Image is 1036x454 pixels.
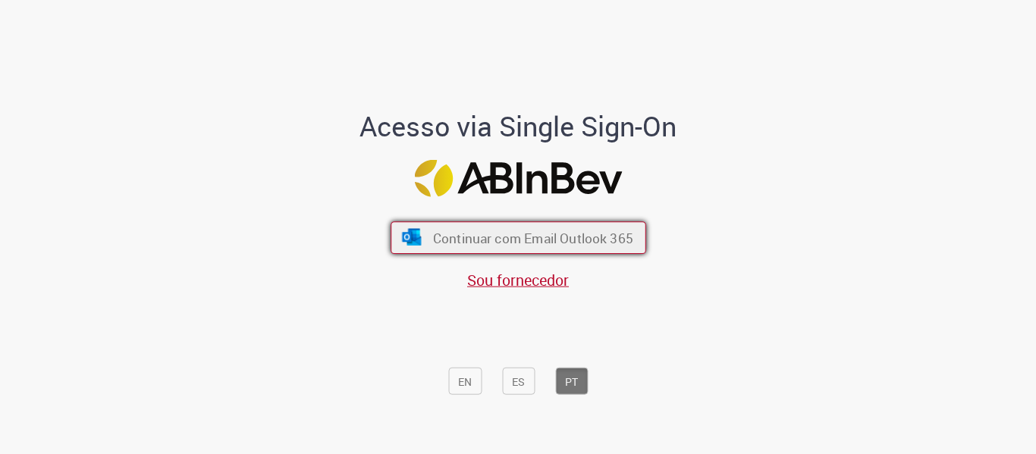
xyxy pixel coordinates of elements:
img: Logotipo da ABInBev [414,160,622,197]
font: PT [565,374,578,389]
font: ES [512,374,525,389]
font: Acesso via Single Sign-On [359,108,677,144]
button: ícone Azure/Microsoft 360 Continuar com Email Outlook 365 [391,221,646,254]
button: EN [448,368,482,395]
button: ES [502,368,535,395]
img: ícone Azure/Microsoft 360 [400,229,422,246]
a: Sou fornecedor [467,270,569,290]
font: Continuar com Email Outlook 365 [432,230,633,247]
button: PT [555,368,588,395]
font: EN [458,374,472,389]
